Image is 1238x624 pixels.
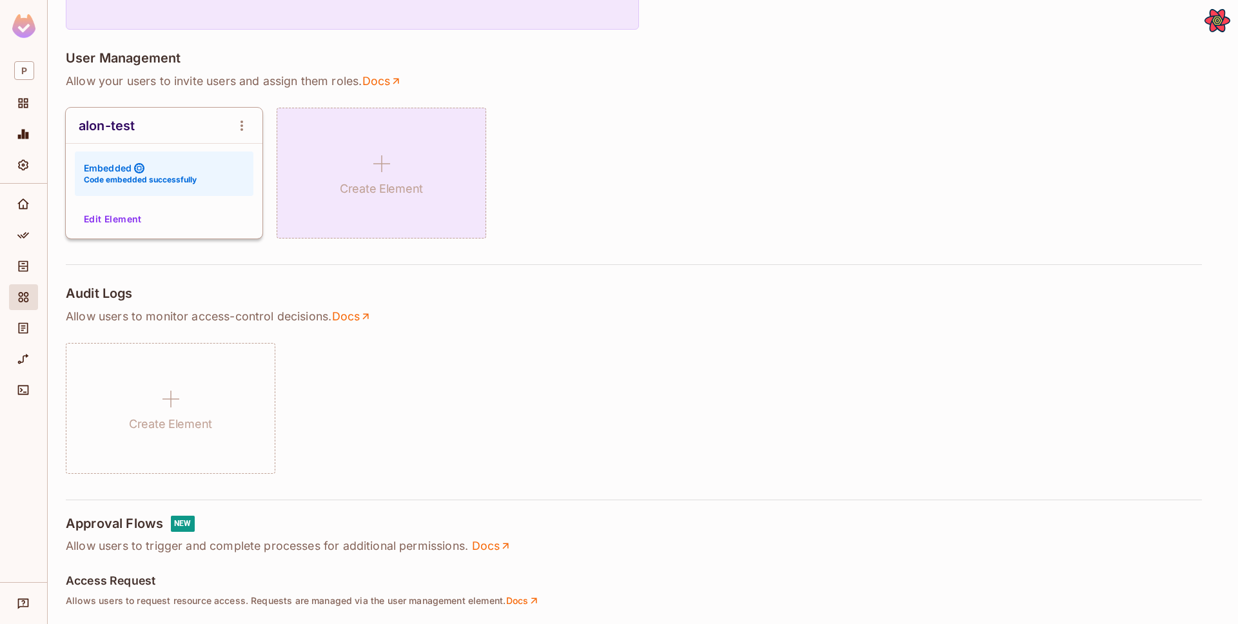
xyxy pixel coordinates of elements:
[14,61,34,80] span: P
[331,309,372,324] a: Docs
[84,174,197,186] h6: Code embedded successfully
[9,56,38,85] div: Workspace: permit.io
[9,284,38,310] div: Elements
[471,538,512,554] a: Docs
[171,516,194,532] div: NEW
[9,377,38,403] div: Connect
[9,253,38,279] div: Directory
[9,90,38,116] div: Projects
[9,121,38,147] div: Monitoring
[129,414,212,434] h1: Create Element
[66,574,155,587] h5: Access Request
[66,286,133,301] h4: Audit Logs
[9,346,38,372] div: URL Mapping
[1204,8,1230,34] button: Open React Query Devtools
[9,191,38,217] div: Home
[66,516,163,532] h4: Approval Flows
[229,113,255,139] button: open Menu
[9,315,38,341] div: Audit Log
[66,595,1220,607] p: Allows users to request resource access. Requests are managed via the user management element .
[362,73,402,89] a: Docs
[9,590,38,616] div: Help & Updates
[79,209,147,229] button: Edit Element
[79,118,135,133] div: alon-test
[84,162,132,174] h4: Embedded
[66,538,1220,554] p: Allow users to trigger and complete processes for additional permissions.
[9,152,38,178] div: Settings
[506,595,540,607] a: Docs
[9,222,38,248] div: Policy
[12,14,35,38] img: SReyMgAAAABJRU5ErkJggg==
[66,50,181,66] h4: User Management
[340,179,423,199] h1: Create Element
[66,309,1220,324] p: Allow users to monitor access-control decisions .
[66,73,1220,89] p: Allow your users to invite users and assign them roles .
